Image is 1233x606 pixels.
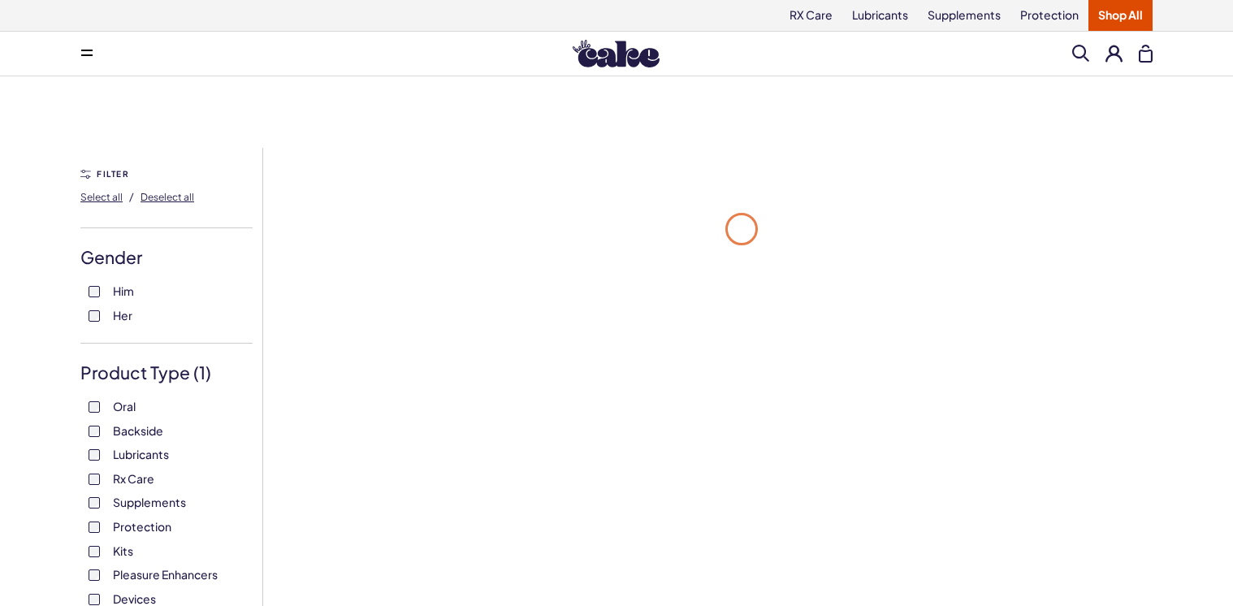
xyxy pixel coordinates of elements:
[89,474,100,485] input: Rx Care
[89,401,100,413] input: Oral
[80,191,123,203] span: Select all
[141,184,194,210] button: Deselect all
[89,569,100,581] input: Pleasure Enhancers
[113,305,132,326] span: Her
[141,191,194,203] span: Deselect all
[89,310,100,322] input: Her
[129,189,134,204] span: /
[80,184,123,210] button: Select all
[89,594,100,605] input: Devices
[113,420,163,441] span: Backside
[113,280,134,301] span: Him
[89,426,100,437] input: Backside
[113,444,169,465] span: Lubricants
[89,449,100,461] input: Lubricants
[89,546,100,557] input: Kits
[113,564,218,585] span: Pleasure Enhancers
[573,40,660,67] img: Hello Cake
[89,286,100,297] input: Him
[113,516,171,537] span: Protection
[113,540,133,561] span: Kits
[89,522,100,533] input: Protection
[113,491,186,513] span: Supplements
[113,396,136,417] span: Oral
[89,497,100,509] input: Supplements
[113,468,154,489] span: Rx Care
